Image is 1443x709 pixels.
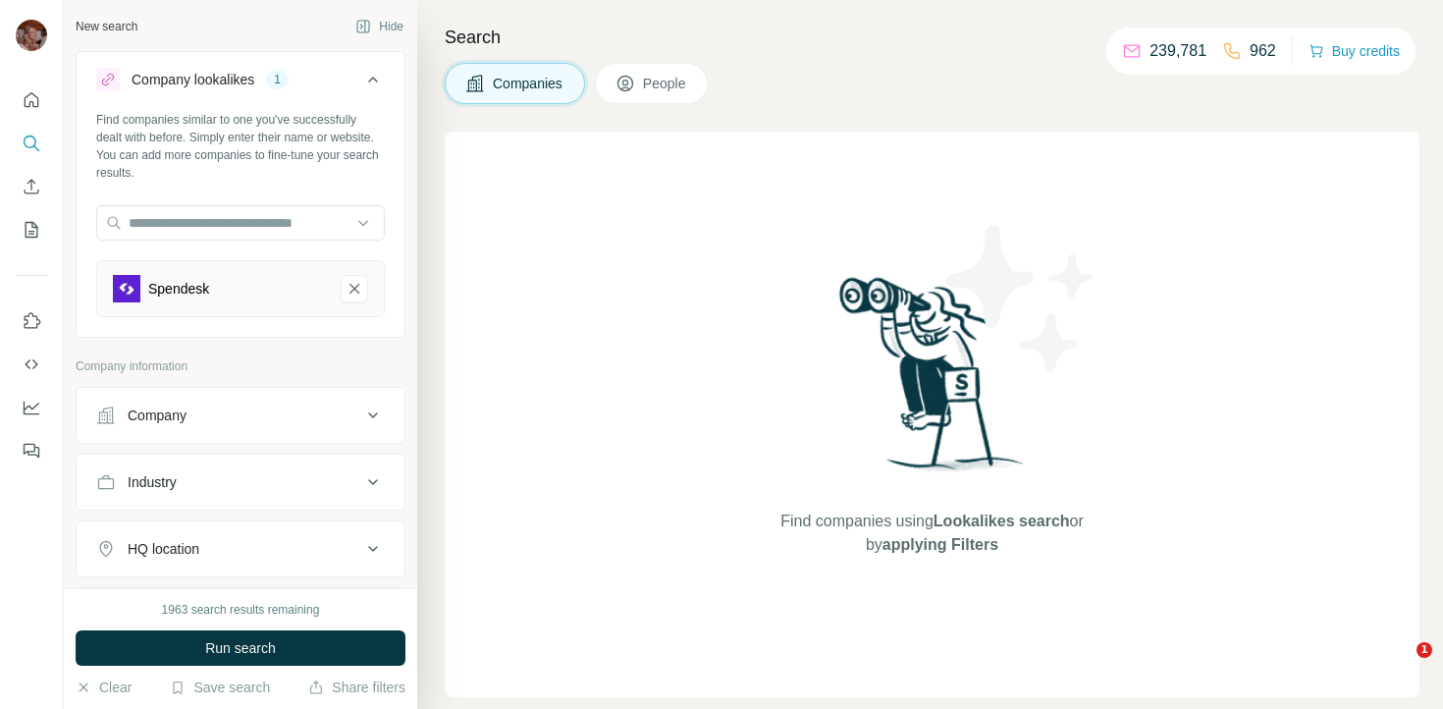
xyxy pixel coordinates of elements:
[1416,642,1432,658] span: 1
[342,12,417,41] button: Hide
[205,638,276,658] span: Run search
[77,459,404,506] button: Industry
[128,472,177,492] div: Industry
[77,392,404,439] button: Company
[16,347,47,382] button: Use Surfe API
[76,18,137,35] div: New search
[16,82,47,118] button: Quick start
[76,678,132,697] button: Clear
[77,56,404,111] button: Company lookalikes1
[76,357,405,375] p: Company information
[775,510,1089,557] span: Find companies using or by
[128,539,199,559] div: HQ location
[493,74,564,93] span: Companies
[16,126,47,161] button: Search
[77,525,404,573] button: HQ location
[16,303,47,339] button: Use Surfe on LinkedIn
[266,71,289,88] div: 1
[16,20,47,51] img: Avatar
[308,678,405,697] button: Share filters
[16,433,47,468] button: Feedback
[445,24,1419,51] h4: Search
[933,210,1109,387] img: Surfe Illustration - Stars
[341,275,368,302] button: Spendesk-remove-button
[148,279,209,299] div: Spendesk
[76,630,405,666] button: Run search
[934,513,1070,529] span: Lookalikes search
[1376,642,1423,689] iframe: Intercom live chat
[170,678,270,697] button: Save search
[162,601,320,619] div: 1963 search results remaining
[1250,39,1276,63] p: 962
[16,212,47,247] button: My lists
[882,536,998,553] span: applying Filters
[643,74,688,93] span: People
[16,390,47,425] button: Dashboard
[1149,39,1206,63] p: 239,781
[96,111,385,182] div: Find companies similar to one you've successfully dealt with before. Simply enter their name or w...
[16,169,47,204] button: Enrich CSV
[132,70,254,89] div: Company lookalikes
[128,406,187,425] div: Company
[830,272,1035,491] img: Surfe Illustration - Woman searching with binoculars
[1309,37,1400,65] button: Buy credits
[113,275,140,302] img: Spendesk-logo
